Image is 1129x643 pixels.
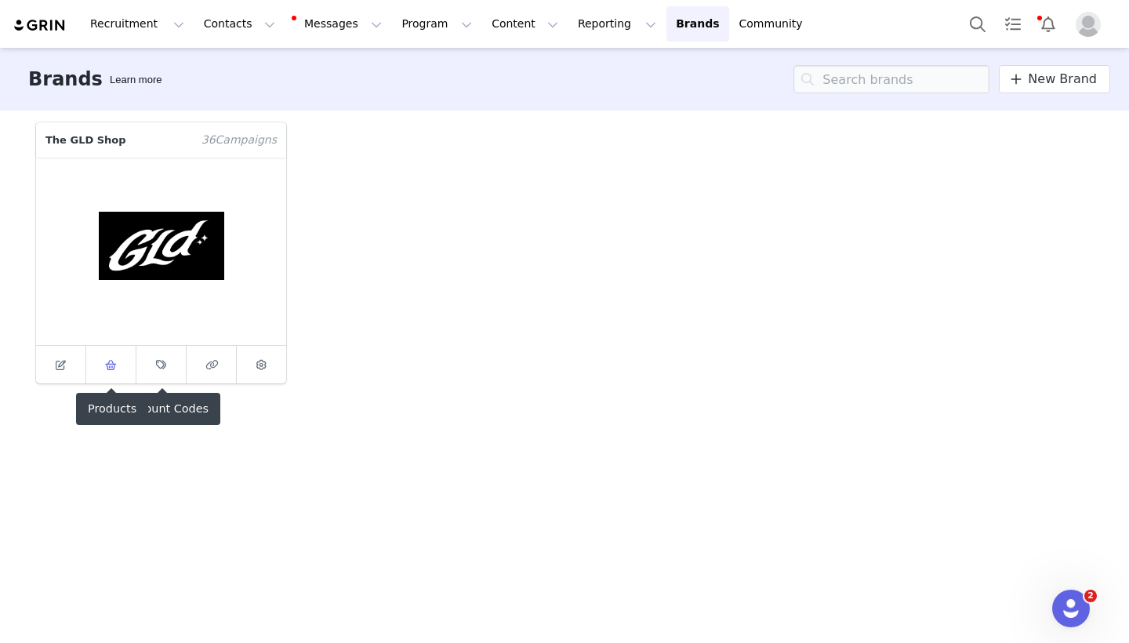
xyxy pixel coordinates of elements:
[28,65,103,93] h3: Brands
[568,6,666,42] button: Reporting
[76,393,148,425] div: Products
[36,122,192,158] p: The GLD Shop
[81,6,194,42] button: Recruitment
[1031,6,1065,42] button: Notifications
[107,72,165,88] div: Tooltip anchor
[1028,70,1097,89] span: New Brand
[793,65,989,93] input: Search brands
[1084,590,1097,602] span: 2
[271,132,277,148] span: s
[482,6,568,42] button: Content
[1066,12,1116,37] button: Profile
[392,6,481,42] button: Program
[285,6,391,42] button: Messages
[194,6,285,42] button: Contacts
[960,6,995,42] button: Search
[730,6,819,42] a: Community
[999,65,1110,93] a: New Brand
[13,18,67,33] img: grin logo
[1052,590,1090,627] iframe: Intercom live chat
[201,132,216,148] span: 36
[996,6,1030,42] a: Tasks
[666,6,728,42] a: Brands
[192,122,286,158] span: Campaign
[1076,12,1101,37] img: placeholder-profile.jpg
[109,393,220,425] div: Discount Codes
